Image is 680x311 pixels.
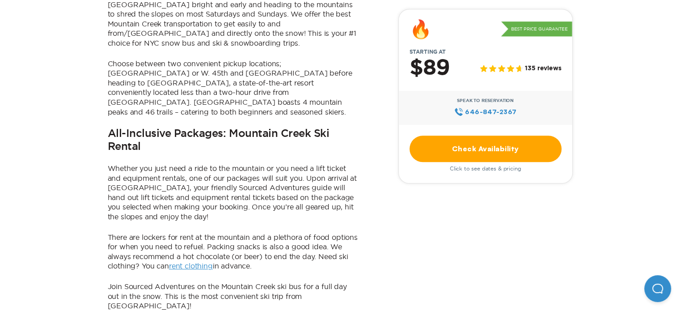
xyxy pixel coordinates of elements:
iframe: Help Scout Beacon - Open [644,275,671,302]
span: 646‍-847‍-2367 [465,107,516,117]
span: Click to see dates & pricing [450,166,521,172]
p: Choose between two convenient pickup locations; [GEOGRAPHIC_DATA] or W. 45th and [GEOGRAPHIC_DATA... [108,59,358,117]
a: Check Availability [410,136,562,162]
span: 135 reviews [525,65,561,73]
h2: All-Inclusive Packages: Mountain Creek Ski Rental [108,128,358,153]
div: 🔥 [410,20,432,38]
span: Starting at [399,49,456,55]
span: Speak to Reservation [457,98,514,103]
p: Join Sourced Adventures on the Mountain Creek ski bus for a full day out in the snow. This is the... [108,282,358,311]
h2: $89 [410,57,450,80]
a: 646‍-847‍-2367 [454,107,516,117]
p: Best Price Guarantee [501,21,572,37]
a: rent clothing [169,262,213,270]
p: Whether you just need a ride to the mountain or you need a lift ticket and equipment rentals, one... [108,164,358,222]
p: There are lockers for rent at the mountain and a plethora of food options for when you need to re... [108,233,358,271]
